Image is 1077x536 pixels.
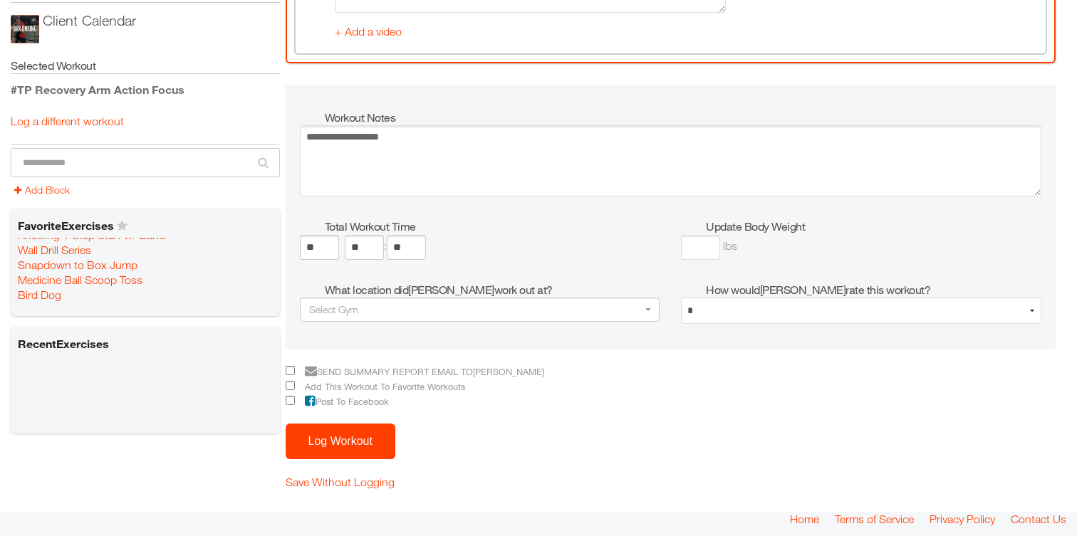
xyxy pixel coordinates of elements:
[18,243,91,257] a: Wall Drill Series
[11,15,39,43] img: ios_large.PNG
[286,381,295,390] input: Add This Workout To Favorite Workouts
[14,332,276,355] h6: Recent Exercises
[11,115,124,127] a: Log a different workout
[384,239,387,252] span: :
[723,239,737,252] span: lbs
[706,282,1041,298] h5: How would [PERSON_NAME] rate this workout?
[11,58,280,74] h5: Selected Workout
[11,81,280,98] div: #TP Recovery Arm Action Focus
[706,219,1041,234] h5: Update Body Weight
[286,475,395,488] a: Save Without Logging
[18,258,137,272] a: Snapdown to Box Jump
[298,382,465,392] span: Add This Workout To Favorite Workouts
[790,512,819,526] a: Home
[18,288,61,302] a: Bird Dog
[335,25,402,38] a: + Add a video
[14,214,276,237] h6: Favorite Exercises
[835,512,914,526] a: Terms of Service
[1011,512,1066,526] a: Contact Us
[14,184,70,196] a: Add Block
[325,219,660,234] h5: Total Workout Time
[309,303,358,315] span: Select Gym
[298,396,389,407] span: Post To Facebook
[298,367,544,377] span: Send summary report email to [PERSON_NAME]
[930,512,995,526] a: Privacy Policy
[286,396,295,405] input: Post To Facebook
[286,424,395,459] button: Log Workout
[43,10,136,31] div: Client Calendar
[286,366,295,375] input: Send summary report email to[PERSON_NAME]
[18,273,142,287] a: Medicine Ball Scoop Toss
[325,282,660,298] h5: What location did [PERSON_NAME] work out at?
[325,110,1042,125] h5: Workout Notes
